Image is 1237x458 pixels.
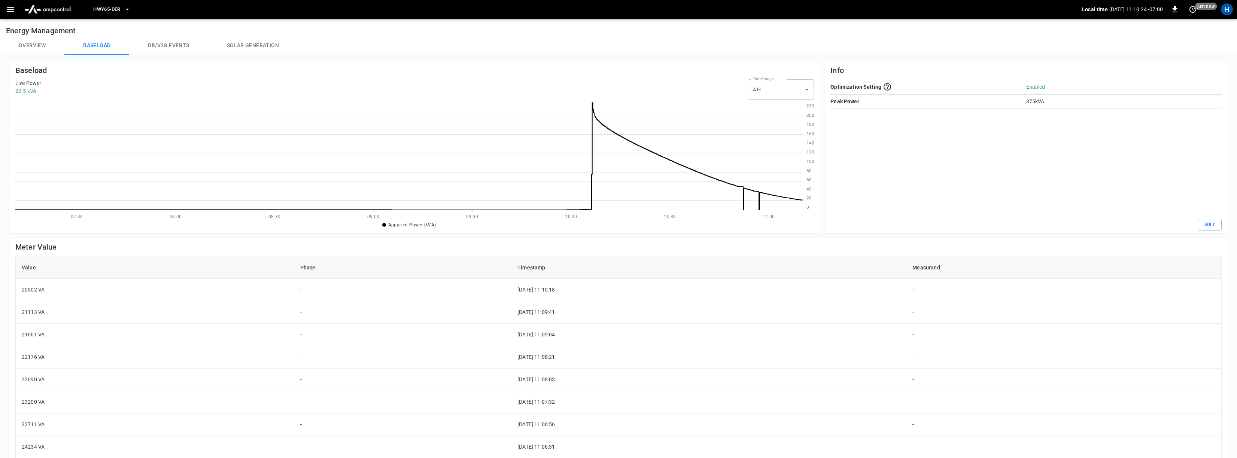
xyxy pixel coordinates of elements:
text: 220 [806,104,814,109]
td: - [906,301,1221,324]
text: 10:00 [565,214,577,219]
text: 0 [806,207,809,213]
span: HWY65-DER [93,5,120,14]
p: Enabled [1026,83,1222,91]
text: 160 [806,132,814,137]
th: Phase [294,256,511,279]
td: - [906,369,1221,391]
th: Measurand [906,256,1221,279]
button: Dr/V2G events [129,37,208,55]
td: 23200 VA [16,391,294,413]
div: 4 H [748,79,814,100]
button: HWY65-DER [90,2,133,17]
text: 120 [806,150,814,156]
td: 21661 VA [16,324,294,346]
h6: Info [830,64,1222,76]
text: 60 [806,179,812,184]
td: - [294,369,511,391]
text: 40 [806,188,812,193]
text: 07:30 [71,214,83,219]
p: 375 kVA [1026,98,1222,106]
p: Local time [1082,6,1108,13]
td: 22690 VA [16,369,294,391]
td: [DATE] 11:08:03 [511,369,906,391]
text: 180 [806,122,814,128]
label: Time Range [753,76,774,82]
img: ampcontrol.io logo [21,2,74,16]
td: - [294,279,511,301]
p: 20.5 kVA [15,87,41,95]
span: just now [1195,3,1217,10]
p: Live Power [15,79,41,87]
td: [DATE] 11:10:18 [511,279,906,301]
p: Peak Power [830,98,1026,106]
p: Optimization Setting [830,83,881,91]
td: 20502 VA [16,279,294,301]
button: Solar generation [208,37,298,55]
td: [DATE] 11:06:56 [511,413,906,436]
span: Apparent Power (kVA) [388,222,436,228]
td: 21113 VA [16,301,294,324]
button: set refresh interval [1187,3,1199,15]
text: 11:00 [763,214,775,219]
td: [DATE] 11:07:32 [511,391,906,413]
text: 08:30 [268,214,280,219]
text: 20 [806,198,812,203]
td: [DATE] 11:09:41 [511,301,906,324]
text: 09:30 [466,214,478,219]
text: 100 [806,160,814,165]
p: [DATE] 11:10:24 -07:00 [1109,6,1163,13]
td: [DATE] 11:08:21 [511,346,906,369]
td: - [294,301,511,324]
td: - [906,279,1221,301]
td: - [294,391,511,413]
text: 08:00 [170,214,182,219]
td: [DATE] 11:09:04 [511,324,906,346]
td: - [906,346,1221,369]
td: - [294,324,511,346]
td: - [906,391,1221,413]
th: Timestamp [511,256,906,279]
text: 10:30 [664,214,676,219]
td: - [294,346,511,369]
td: - [906,324,1221,346]
td: - [294,413,511,436]
text: 80 [806,170,812,175]
td: 22176 VA [16,346,294,369]
text: 200 [806,113,814,118]
td: - [906,413,1221,436]
text: 140 [806,141,814,146]
h6: Meter Value [15,241,1222,253]
button: Edit [1198,219,1222,230]
th: Value [16,256,294,279]
div: profile-icon [1221,3,1233,15]
button: Baseload [64,37,129,55]
text: 09:00 [367,214,379,219]
h6: Baseload [15,64,814,76]
td: 23711 VA [16,413,294,436]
